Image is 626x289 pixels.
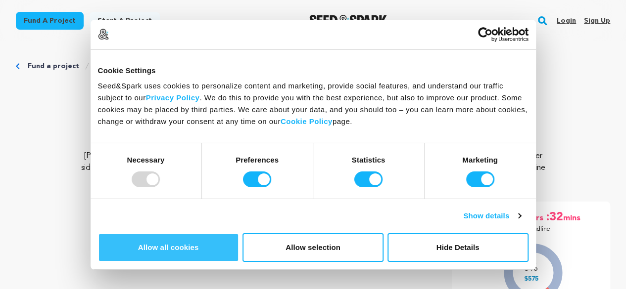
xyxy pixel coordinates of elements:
a: Fund a project [16,12,84,30]
a: Show details [463,210,521,222]
a: Start a project [90,12,160,30]
strong: Statistics [352,156,385,164]
button: Allow selection [242,233,384,262]
strong: Marketing [462,156,498,164]
strong: Necessary [127,156,165,164]
p: [PERSON_NAME] has spent years battling an undiagnosed chronic illness no one can figure out, with... [75,150,551,186]
span: mins [563,209,582,225]
a: Seed&Spark Homepage [309,15,387,27]
div: Seed&Spark uses cookies to personalize content and marketing, provide social features, and unders... [98,80,529,127]
p: [GEOGRAPHIC_DATA], [US_STATE] | Film Short [16,119,610,130]
span: :32 [545,209,563,225]
span: hrs [531,209,545,225]
a: Login [557,13,576,29]
div: Cookie Settings [98,64,529,76]
img: logo [98,29,109,40]
div: Breadcrumb [16,61,610,71]
a: Sign up [584,13,610,29]
button: Hide Details [387,233,529,262]
img: Seed&Spark Logo Dark Mode [309,15,387,27]
a: Fund a project [28,61,79,71]
a: Privacy Policy [146,93,200,102]
strong: Preferences [236,156,279,164]
a: Cookie Policy [281,117,333,125]
p: Drama [16,130,610,142]
p: Symptoms of a Life [16,87,610,111]
button: Allow all cookies [98,233,239,262]
a: Usercentrics Cookiebot - opens in a new window [442,27,529,41]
